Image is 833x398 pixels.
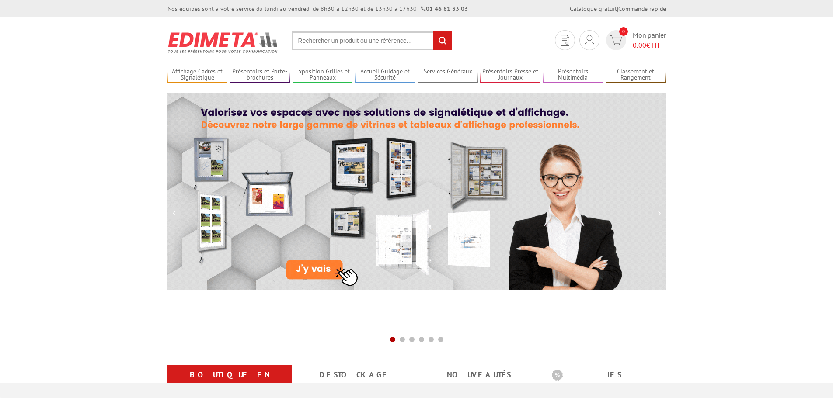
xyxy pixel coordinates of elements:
a: Classement et Rangement [606,68,666,82]
a: Présentoirs Multimédia [543,68,603,82]
img: devis rapide [610,35,622,45]
a: Accueil Guidage et Sécurité [355,68,415,82]
a: Présentoirs et Porte-brochures [230,68,290,82]
b: Les promotions [552,367,661,384]
img: Présentoir, panneau, stand - Edimeta - PLV, affichage, mobilier bureau, entreprise [167,26,279,59]
a: devis rapide 0 Mon panier 0,00€ HT [604,30,666,50]
strong: 01 46 81 33 03 [421,5,468,13]
input: rechercher [433,31,452,50]
span: Mon panier [633,30,666,50]
img: devis rapide [585,35,594,45]
img: devis rapide [561,35,569,46]
a: Destockage [303,367,406,383]
a: Exposition Grilles et Panneaux [293,68,353,82]
a: Catalogue gratuit [570,5,617,13]
div: | [570,4,666,13]
span: € HT [633,40,666,50]
div: Nos équipes sont à votre service du lundi au vendredi de 8h30 à 12h30 et de 13h30 à 17h30 [167,4,468,13]
a: Services Généraux [418,68,478,82]
span: 0 [619,27,628,36]
a: nouveautés [427,367,531,383]
a: Affichage Cadres et Signalétique [167,68,228,82]
input: Rechercher un produit ou une référence... [292,31,452,50]
span: 0,00 [633,41,646,49]
a: Présentoirs Presse et Journaux [480,68,540,82]
a: Commande rapide [618,5,666,13]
